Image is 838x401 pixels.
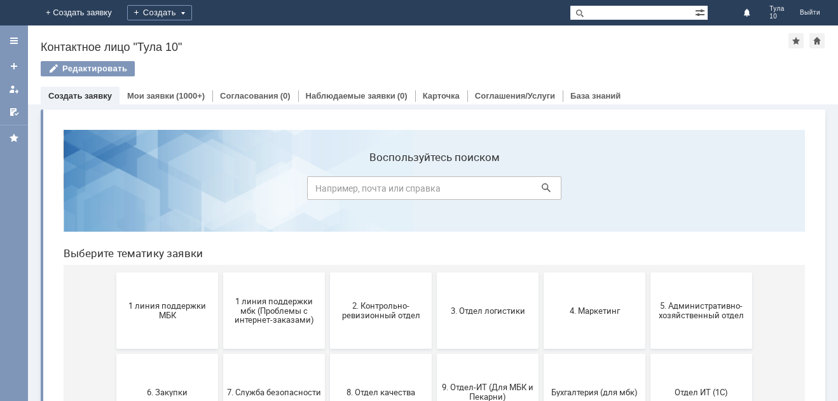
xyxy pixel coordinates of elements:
span: Тула [769,5,785,13]
a: Создать заявку [4,56,24,76]
button: 8. Отдел качества [277,234,378,311]
span: 4. Маркетинг [494,186,588,195]
button: Отдел-ИТ (Битрикс24 и CRM) [63,316,165,392]
div: (1000+) [176,91,205,101]
button: Отдел-ИТ (Офис) [170,316,271,392]
span: 1 линия поддержки мбк (Проблемы с интернет-заказами) [174,176,268,205]
div: (0) [397,91,408,101]
button: 9. Отдел-ИТ (Для МБК и Пекарни) [383,234,485,311]
button: Финансовый отдел [277,316,378,392]
span: 1 линия поддержки МБК [67,181,161,200]
span: Отдел ИТ (1С) [601,267,695,277]
a: Согласования [220,91,278,101]
div: (0) [280,91,291,101]
span: 7. Служба безопасности [174,267,268,277]
span: Расширенный поиск [695,6,708,18]
button: 1 линия поддержки мбк (Проблемы с интернет-заказами) [170,153,271,229]
button: 4. Маркетинг [490,153,592,229]
button: 5. Административно-хозяйственный отдел [597,153,699,229]
div: Создать [127,5,192,20]
div: Добавить в избранное [788,33,804,48]
span: 3. Отдел логистики [387,186,481,195]
span: 5. Административно-хозяйственный отдел [601,181,695,200]
header: Выберите тематику заявки [10,127,752,140]
span: 2. Контрольно-ревизионный отдел [280,181,374,200]
button: 3. Отдел логистики [383,153,485,229]
button: 7. Служба безопасности [170,234,271,311]
span: 10 [769,13,785,20]
span: Финансовый отдел [280,349,374,358]
div: Сделать домашней страницей [809,33,825,48]
button: 1 линия поддержки МБК [63,153,165,229]
a: Создать заявку [48,91,112,101]
button: 6. Закупки [63,234,165,311]
button: Это соглашение не активно! [490,316,592,392]
a: Соглашения/Услуги [475,91,555,101]
a: Мои согласования [4,102,24,122]
span: Франчайзинг [387,349,481,358]
span: Это соглашение не активно! [494,344,588,363]
button: Отдел ИТ (1С) [597,234,699,311]
button: Бухгалтерия (для мбк) [490,234,592,311]
span: 6. Закупки [67,267,161,277]
a: Мои заявки [4,79,24,99]
span: 9. Отдел-ИТ (Для МБК и Пекарни) [387,263,481,282]
span: Бухгалтерия (для мбк) [494,267,588,277]
label: Воспользуйтесь поиском [254,31,508,44]
input: Например, почта или справка [254,57,508,80]
a: Наблюдаемые заявки [306,91,395,101]
a: Мои заявки [127,91,174,101]
span: 8. Отдел качества [280,267,374,277]
span: [PERSON_NAME]. Услуги ИТ для МБК (оформляет L1) [601,339,695,368]
button: [PERSON_NAME]. Услуги ИТ для МБК (оформляет L1) [597,316,699,392]
div: Контактное лицо "Тула 10" [41,41,788,53]
button: 2. Контрольно-ревизионный отдел [277,153,378,229]
a: База знаний [570,91,621,101]
span: Отдел-ИТ (Офис) [174,349,268,358]
button: Франчайзинг [383,316,485,392]
a: Карточка [423,91,460,101]
span: Отдел-ИТ (Битрикс24 и CRM) [67,344,161,363]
